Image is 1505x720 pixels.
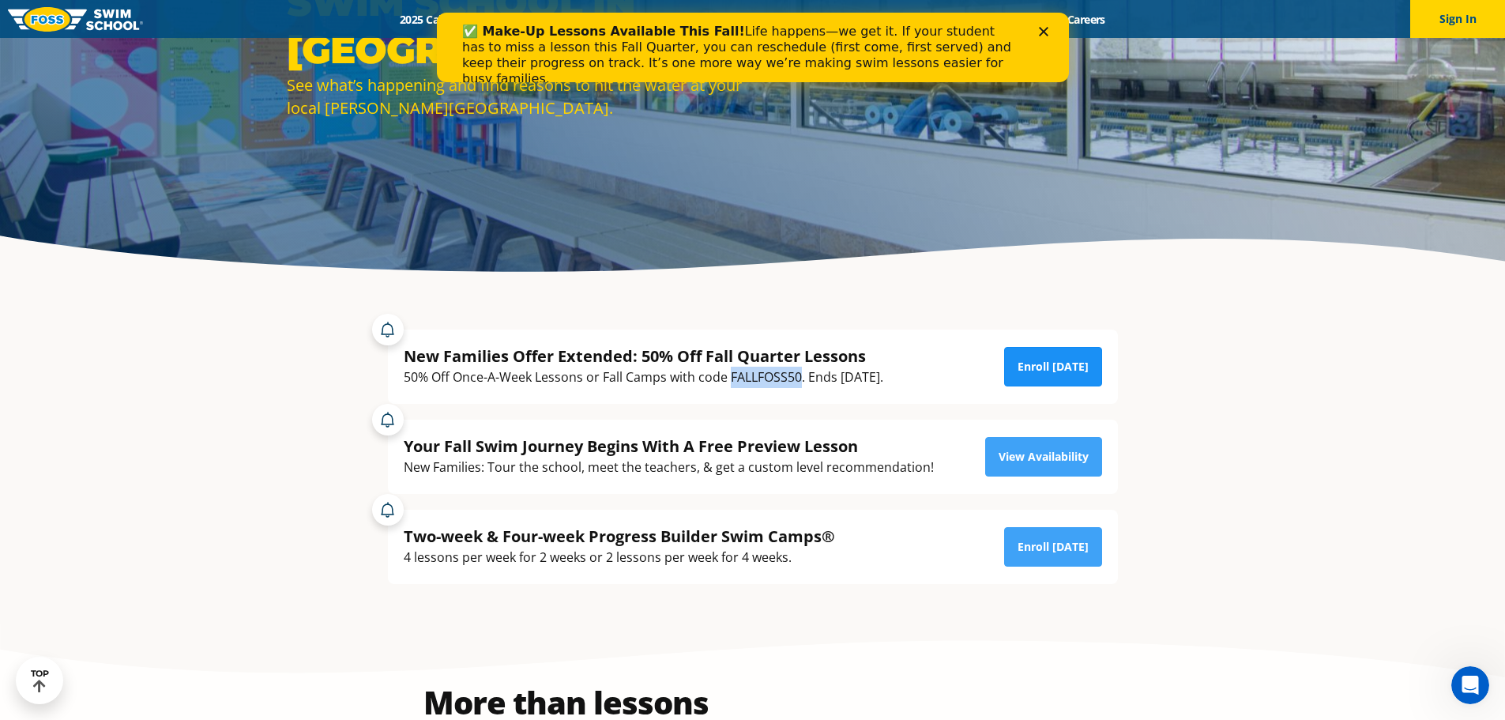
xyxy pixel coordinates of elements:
[386,12,485,27] a: 2025 Calendar
[25,11,581,74] div: Life happens—we get it. If your student has to miss a lesson this Fall Quarter, you can reschedul...
[985,437,1102,477] a: View Availability
[388,687,745,718] h2: More than lessons
[404,435,934,457] div: Your Fall Swim Journey Begins With A Free Preview Lesson
[602,14,618,24] div: Close
[1004,347,1102,386] a: Enroll [DATE]
[1053,12,1119,27] a: Careers
[404,547,835,568] div: 4 lessons per week for 2 weeks or 2 lessons per week for 4 weeks.
[8,7,143,32] img: FOSS Swim School Logo
[690,12,837,27] a: About [PERSON_NAME]
[437,13,1069,82] iframe: Intercom live chat banner
[1451,666,1489,704] iframe: Intercom live chat
[837,12,1004,27] a: Swim Like [PERSON_NAME]
[1004,527,1102,567] a: Enroll [DATE]
[1003,12,1053,27] a: Blog
[404,367,883,388] div: 50% Off Once-A-Week Lessons or Fall Camps with code FALLFOSS50. Ends [DATE].
[25,11,308,26] b: ✅ Make-Up Lessons Available This Fall!
[404,345,883,367] div: New Families Offer Extended: 50% Off Fall Quarter Lessons
[485,12,551,27] a: Schools
[404,526,835,547] div: Two-week & Four-week Progress Builder Swim Camps®
[287,74,745,119] div: See what’s happening and find reasons to hit the water at your local [PERSON_NAME][GEOGRAPHIC_DATA].
[404,457,934,478] div: New Families: Tour the school, meet the teachers, & get a custom level recommendation!
[551,12,690,27] a: Swim Path® Program
[31,669,49,693] div: TOP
